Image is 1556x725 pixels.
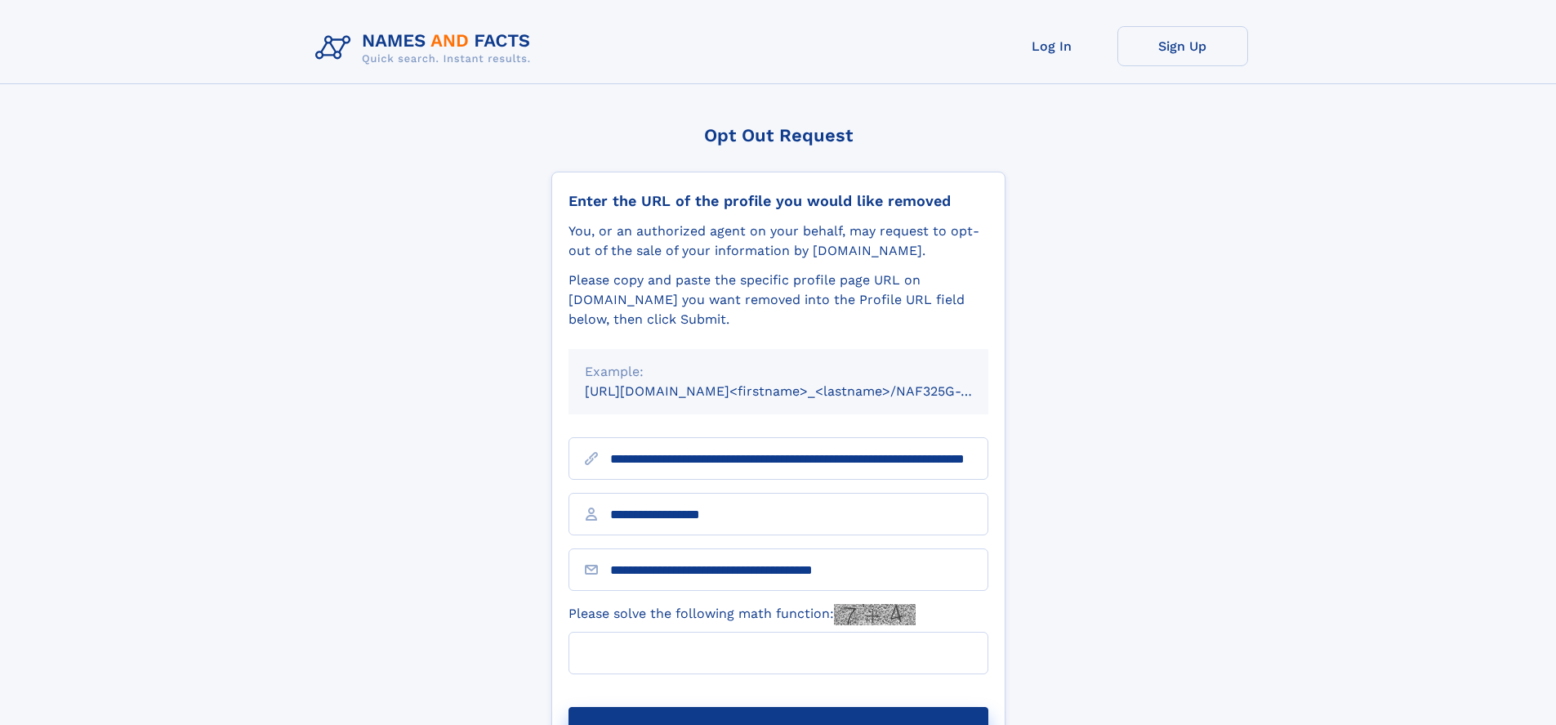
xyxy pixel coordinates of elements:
a: Sign Up [1117,26,1248,66]
div: Enter the URL of the profile you would like removed [568,192,988,210]
div: Example: [585,362,972,382]
label: Please solve the following math function: [568,604,916,625]
img: Logo Names and Facts [309,26,544,70]
div: You, or an authorized agent on your behalf, may request to opt-out of the sale of your informatio... [568,222,988,261]
div: Please copy and paste the specific profile page URL on [DOMAIN_NAME] you want removed into the Pr... [568,271,988,329]
small: [URL][DOMAIN_NAME]<firstname>_<lastname>/NAF325G-xxxxxxxx [585,383,1019,399]
a: Log In [987,26,1117,66]
div: Opt Out Request [551,125,1005,145]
